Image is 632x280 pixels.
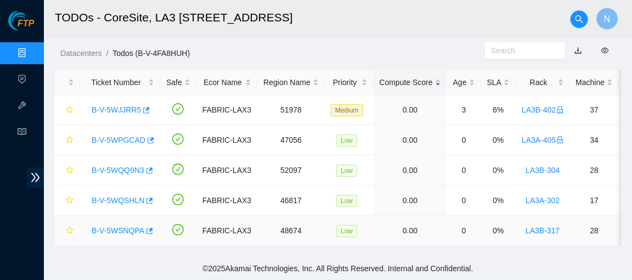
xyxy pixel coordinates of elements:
[481,186,516,216] td: 0%
[66,197,74,205] span: star
[172,224,184,236] span: check-circle
[570,155,619,186] td: 28
[570,95,619,125] td: 37
[66,166,74,175] span: star
[447,186,481,216] td: 0
[601,47,609,54] span: eye
[8,11,55,30] img: Akamai Technologies
[257,155,325,186] td: 52097
[257,216,325,246] td: 48674
[574,46,582,55] a: download
[526,166,560,175] a: LA3B-304
[61,161,74,179] button: star
[172,103,184,115] span: check-circle
[570,216,619,246] td: 28
[257,95,325,125] td: 51978
[374,216,447,246] td: 0.00
[61,131,74,149] button: star
[336,165,357,177] span: Low
[481,95,516,125] td: 6%
[18,19,34,29] span: FTP
[526,226,560,235] a: LA3B-317
[336,135,357,147] span: Low
[331,104,363,116] span: Medium
[61,192,74,209] button: star
[526,196,560,205] a: LA3A-302
[92,105,141,114] a: B-V-5WJJRR5
[61,222,74,239] button: star
[596,8,618,30] button: N
[66,106,74,115] span: star
[481,216,516,246] td: 0%
[604,12,611,26] span: N
[172,164,184,175] span: check-circle
[112,49,190,58] a: Todos (B-V-4FA8HUH)
[570,186,619,216] td: 17
[522,105,563,114] a: LA3B-402lock
[172,194,184,205] span: check-circle
[92,226,144,235] a: B-V-5WSNQPA
[336,225,357,237] span: Low
[8,20,34,34] a: Akamai TechnologiesFTP
[92,166,144,175] a: B-V-5WQQ9N3
[481,155,516,186] td: 0%
[92,136,145,144] a: B-V-5WPGCAD
[60,49,101,58] a: Datacenters
[571,10,588,28] button: search
[570,125,619,155] td: 34
[92,196,144,205] a: B-V-5WQSHLN
[257,186,325,216] td: 46817
[196,155,257,186] td: FABRIC-LAX3
[447,95,481,125] td: 3
[374,95,447,125] td: 0.00
[172,133,184,145] span: check-circle
[447,155,481,186] td: 0
[196,125,257,155] td: FABRIC-LAX3
[481,125,516,155] td: 0%
[556,106,564,114] span: lock
[336,195,357,207] span: Low
[44,257,632,280] footer: © 2025 Akamai Technologies, Inc. All Rights Reserved. Internal and Confidential.
[571,15,588,24] span: search
[196,186,257,216] td: FABRIC-LAX3
[61,101,74,119] button: star
[196,216,257,246] td: FABRIC-LAX3
[566,42,590,59] button: download
[374,125,447,155] td: 0.00
[106,49,108,58] span: /
[447,125,481,155] td: 0
[556,136,564,144] span: lock
[66,136,74,145] span: star
[374,155,447,186] td: 0.00
[27,167,44,188] span: double-right
[374,186,447,216] td: 0.00
[257,125,325,155] td: 47056
[522,136,563,144] a: LA3A-405lock
[66,227,74,236] span: star
[447,216,481,246] td: 0
[196,95,257,125] td: FABRIC-LAX3
[18,122,26,144] span: read
[491,44,550,57] input: Search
